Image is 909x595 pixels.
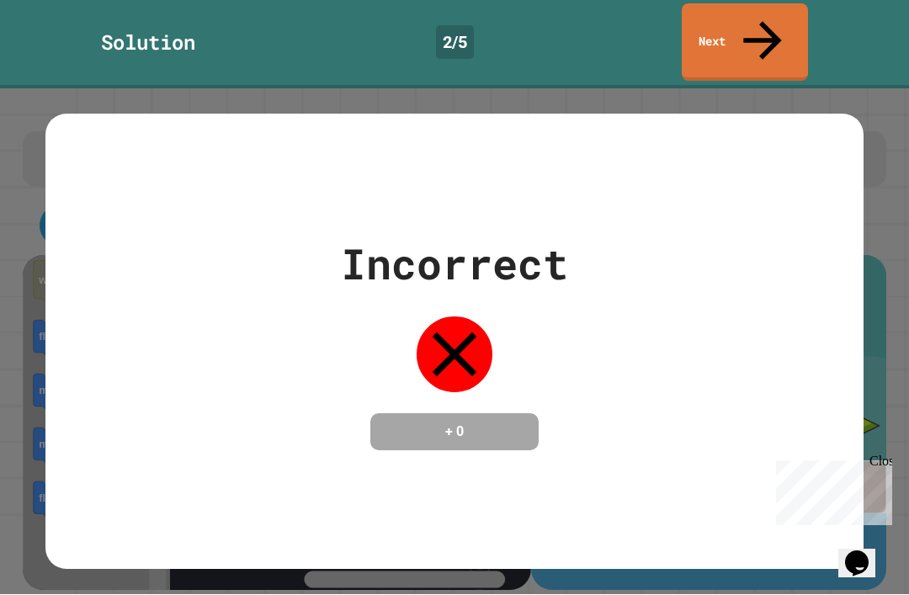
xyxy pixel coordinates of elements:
div: Incorrect [341,233,568,296]
iframe: chat widget [838,528,892,578]
div: 2 / 5 [436,26,474,60]
h4: + 0 [387,422,522,443]
div: Solution [101,28,195,58]
iframe: chat widget [769,454,892,526]
a: Next [682,4,808,82]
div: Chat with us now!Close [7,7,116,107]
